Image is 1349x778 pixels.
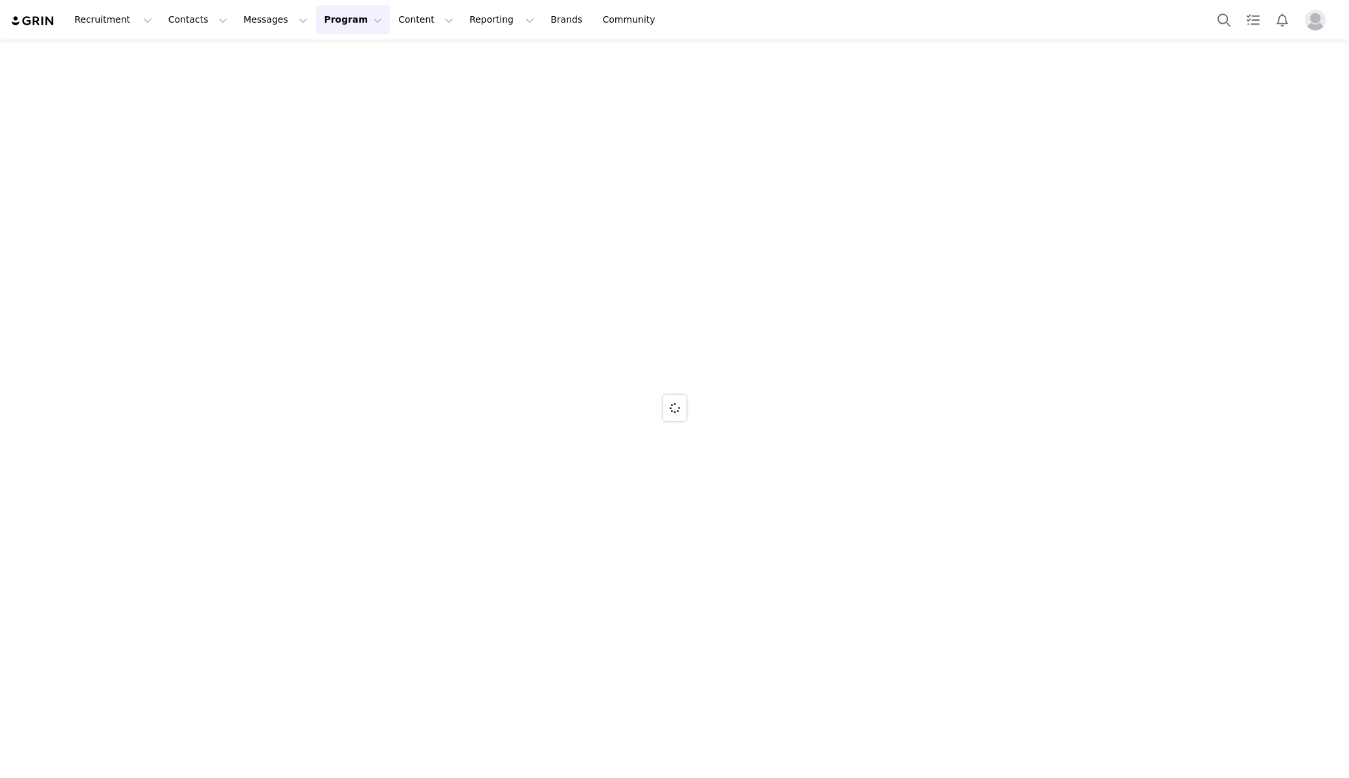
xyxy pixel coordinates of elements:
button: Content [391,5,461,34]
button: Notifications [1268,5,1297,34]
img: placeholder-profile.jpg [1305,10,1326,30]
button: Search [1210,5,1238,34]
a: Tasks [1239,5,1267,34]
button: Messages [236,5,315,34]
button: Contacts [161,5,235,34]
button: Profile [1297,10,1339,30]
button: Reporting [462,5,542,34]
a: Brands [543,5,594,34]
a: Community [595,5,669,34]
button: Recruitment [67,5,160,34]
img: grin logo [10,15,56,27]
button: Program [316,5,390,34]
